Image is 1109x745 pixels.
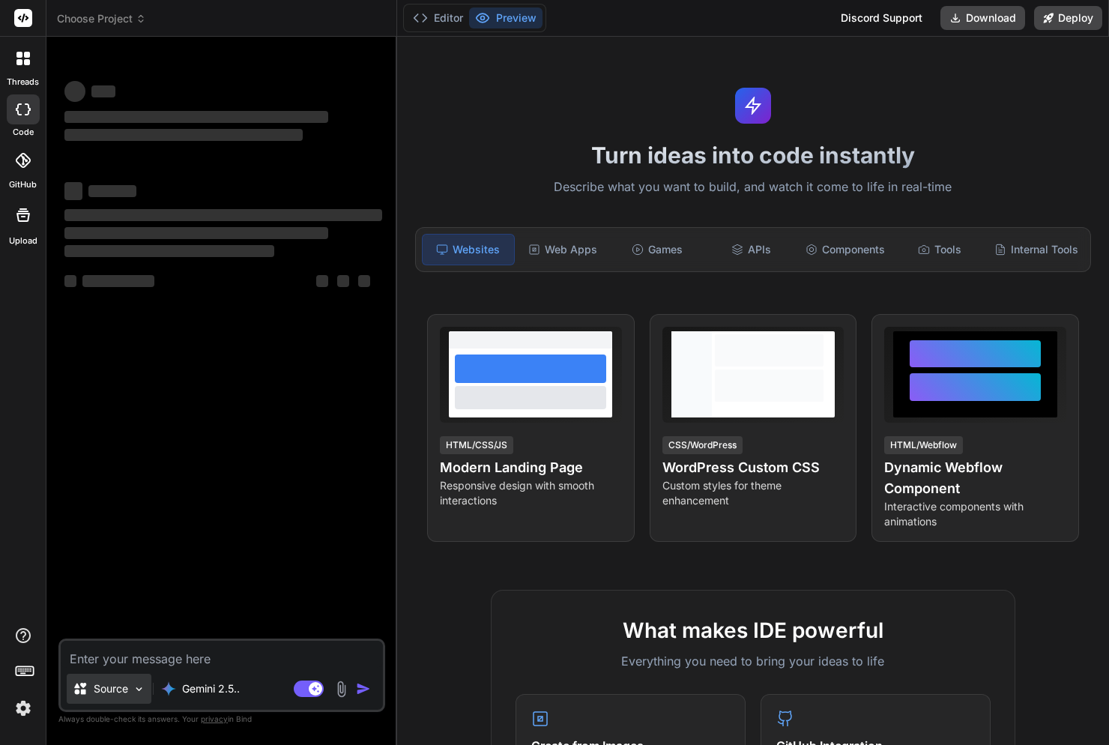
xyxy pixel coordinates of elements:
span: Choose Project [57,11,146,26]
button: Preview [469,7,543,28]
h4: Dynamic Webflow Component [884,457,1066,499]
span: ‌ [88,185,136,197]
div: Components [800,234,891,265]
label: GitHub [9,178,37,191]
label: Upload [9,235,37,247]
div: Games [611,234,703,265]
button: Editor [407,7,469,28]
img: attachment [333,681,350,698]
span: ‌ [82,275,154,287]
img: Gemini 2.5 Pro [161,681,176,696]
div: HTML/CSS/JS [440,436,513,454]
div: Tools [894,234,985,265]
p: Always double-check its answers. Your in Bind [58,712,385,726]
span: ‌ [64,81,85,102]
div: Websites [422,234,515,265]
span: ‌ [64,209,382,221]
img: Pick Models [133,683,145,696]
div: HTML/Webflow [884,436,963,454]
div: Discord Support [832,6,931,30]
span: ‌ [64,275,76,287]
p: Describe what you want to build, and watch it come to life in real-time [406,178,1100,197]
span: ‌ [91,85,115,97]
h1: Turn ideas into code instantly [406,142,1100,169]
span: ‌ [358,275,370,287]
div: Internal Tools [988,234,1084,265]
span: ‌ [316,275,328,287]
img: icon [356,681,371,696]
label: code [13,126,34,139]
span: ‌ [337,275,349,287]
p: Interactive components with animations [884,499,1066,529]
p: Responsive design with smooth interactions [440,478,622,508]
h2: What makes IDE powerful [516,615,991,646]
span: ‌ [64,227,328,239]
p: Gemini 2.5.. [182,681,240,696]
p: Custom styles for theme enhancement [662,478,844,508]
button: Deploy [1034,6,1102,30]
div: Web Apps [518,234,609,265]
span: ‌ [64,245,274,257]
span: ‌ [64,111,328,123]
label: threads [7,76,39,88]
h4: WordPress Custom CSS [662,457,844,478]
p: Everything you need to bring your ideas to life [516,652,991,670]
div: CSS/WordPress [662,436,743,454]
span: privacy [201,714,228,723]
img: settings [10,696,36,721]
span: ‌ [64,182,82,200]
p: Source [94,681,128,696]
h4: Modern Landing Page [440,457,622,478]
div: APIs [706,234,797,265]
span: ‌ [64,129,303,141]
button: Download [940,6,1025,30]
